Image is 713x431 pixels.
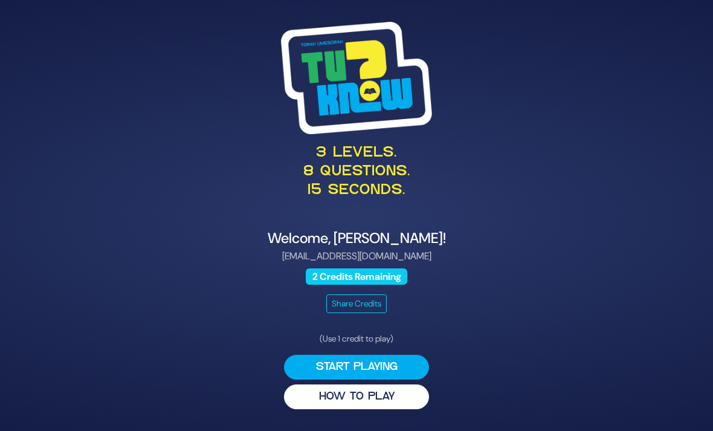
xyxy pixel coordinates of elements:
span: 2 Credits Remaining [306,268,407,285]
h4: Welcome, [PERSON_NAME]! [62,230,651,247]
p: 3 levels. 8 questions. 15 seconds. [62,144,651,201]
p: (Use 1 credit to play) [284,332,429,345]
p: [EMAIL_ADDRESS][DOMAIN_NAME] [62,249,651,264]
img: Tournament Logo [281,22,432,134]
button: Start Playing [284,355,429,380]
button: Share Credits [326,294,387,313]
button: HOW TO PLAY [284,384,429,409]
